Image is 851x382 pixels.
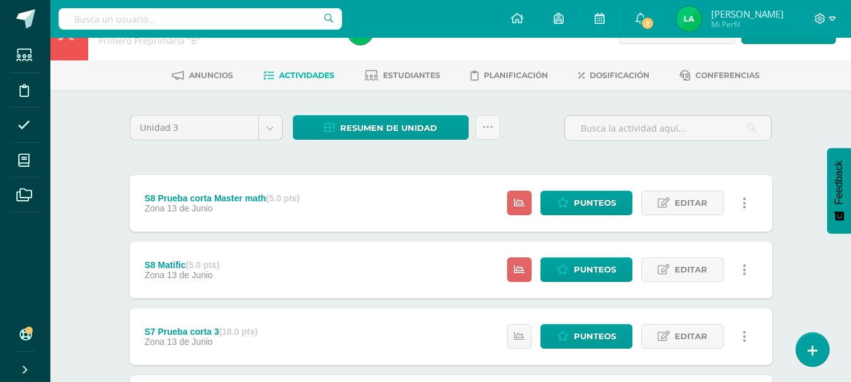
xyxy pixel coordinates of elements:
[711,19,784,30] span: Mi Perfil
[680,65,760,86] a: Conferencias
[565,116,771,140] input: Busca la actividad aquí...
[340,116,437,140] span: Resumen de unidad
[186,260,220,270] strong: (5.0 pts)
[574,191,616,215] span: Punteos
[590,70,649,80] span: Dosificación
[695,70,760,80] span: Conferencias
[540,257,632,282] a: Punteos
[172,65,233,86] a: Anuncios
[641,16,654,30] span: 2
[677,6,702,31] img: 9a1e7f6ee7d2d53670f65b8a0401b2da.png
[144,327,258,337] div: S7 Prueba corta 3
[293,115,469,140] a: Resumen de unidad
[144,337,164,347] span: Zona
[471,65,548,86] a: Planificación
[219,327,258,337] strong: (10.0 pts)
[144,270,164,280] span: Zona
[98,35,333,47] div: Primero Preprimaria 'B'
[833,160,845,205] span: Feedback
[540,191,632,215] a: Punteos
[167,203,212,213] span: 13 de Junio
[144,203,164,213] span: Zona
[711,8,784,20] span: [PERSON_NAME]
[365,65,440,86] a: Estudiantes
[827,148,851,233] button: Feedback - Mostrar encuesta
[540,324,632,349] a: Punteos
[675,258,707,281] span: Editar
[266,193,300,203] strong: (5.0 pts)
[144,193,300,203] div: S8 Prueba corta Master math
[167,270,212,280] span: 13 de Junio
[167,337,212,347] span: 13 de Junio
[59,8,342,30] input: Busca un usuario...
[484,70,548,80] span: Planificación
[574,258,616,281] span: Punteos
[574,325,616,348] span: Punteos
[279,70,334,80] span: Actividades
[140,116,249,140] span: Unidad 3
[675,191,707,215] span: Editar
[144,260,219,270] div: S8 Matific
[130,116,282,140] a: Unidad 3
[263,65,334,86] a: Actividades
[578,65,649,86] a: Dosificación
[189,70,233,80] span: Anuncios
[675,325,707,348] span: Editar
[383,70,440,80] span: Estudiantes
